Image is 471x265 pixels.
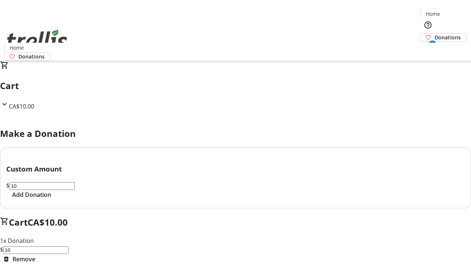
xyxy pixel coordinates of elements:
input: Donation Amount [10,182,75,190]
a: Donations [421,33,467,42]
a: Donations [4,52,50,61]
span: $ [6,181,10,190]
input: Donation Amount [3,246,68,254]
button: Help [421,18,435,32]
a: Home [421,10,445,18]
span: Home [10,44,24,52]
span: CA$10.00 [9,102,34,110]
h3: Custom Amount [6,164,465,174]
span: CA$10.00 [28,216,68,228]
span: Add Donation [12,190,51,199]
img: Orient E2E Organization 3yzuyTgNMV's Logo [4,21,70,58]
span: Donations [435,33,461,41]
button: Add Donation [6,190,57,199]
span: Remove [13,255,35,264]
a: Home [5,44,28,52]
span: Home [426,10,440,18]
button: Cart [421,42,435,56]
span: Donations [18,53,45,60]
